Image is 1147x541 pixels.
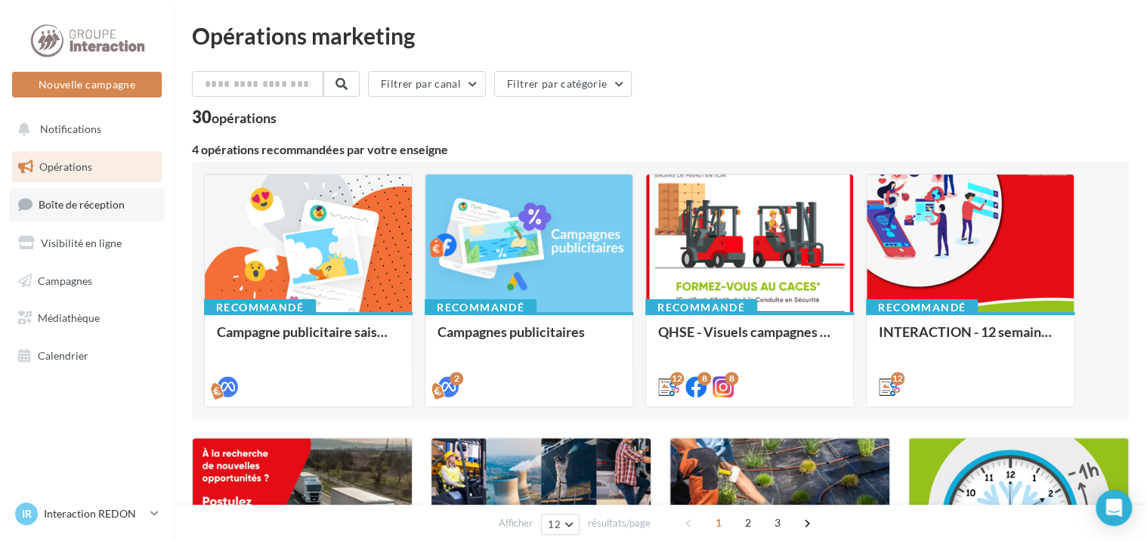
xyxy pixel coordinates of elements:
[765,511,790,535] span: 3
[541,514,580,535] button: 12
[9,113,159,145] button: Notifications
[658,324,841,354] div: QHSE - Visuels campagnes siège
[697,372,711,385] div: 8
[192,144,1129,156] div: 4 opérations recommandées par votre enseigne
[879,324,1062,354] div: INTERACTION - 12 semaines de publication
[41,236,122,249] span: Visibilité en ligne
[12,499,162,528] a: IR Interaction REDON
[866,299,978,316] div: Recommandé
[22,506,32,521] span: IR
[494,71,632,97] button: Filtrer par catégorie
[645,299,757,316] div: Recommandé
[725,372,738,385] div: 8
[706,511,731,535] span: 1
[12,72,162,97] button: Nouvelle campagne
[450,372,463,385] div: 2
[437,324,620,354] div: Campagnes publicitaires
[425,299,536,316] div: Recommandé
[38,274,92,286] span: Campagnes
[9,340,165,372] a: Calendrier
[44,506,144,521] p: Interaction REDON
[548,518,561,530] span: 12
[1096,490,1132,526] div: Open Intercom Messenger
[588,516,651,530] span: résultats/page
[670,372,684,385] div: 12
[499,516,533,530] span: Afficher
[204,299,316,316] div: Recommandé
[39,198,125,211] span: Boîte de réception
[38,349,88,362] span: Calendrier
[192,109,277,125] div: 30
[217,324,400,354] div: Campagne publicitaire saisonniers
[38,311,100,324] span: Médiathèque
[368,71,486,97] button: Filtrer par canal
[192,24,1129,47] div: Opérations marketing
[9,188,165,221] a: Boîte de réception
[40,122,101,135] span: Notifications
[9,227,165,259] a: Visibilité en ligne
[891,372,904,385] div: 12
[39,160,92,173] span: Opérations
[9,265,165,297] a: Campagnes
[736,511,760,535] span: 2
[9,302,165,334] a: Médiathèque
[9,151,165,183] a: Opérations
[212,111,277,125] div: opérations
